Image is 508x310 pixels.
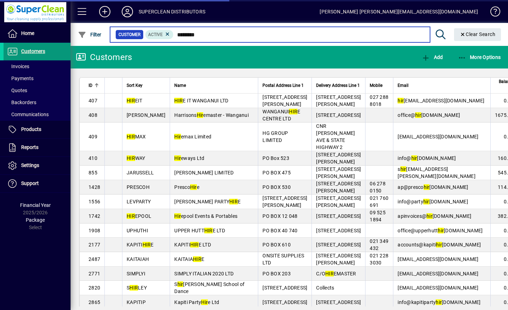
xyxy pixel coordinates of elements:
span: [EMAIL_ADDRESS][DOMAIN_NAME] [398,98,484,103]
span: E IT WANGANUI LTD [174,98,228,103]
span: 2771 [89,271,100,276]
span: info@party [DOMAIN_NAME] [398,199,468,204]
span: [STREET_ADDRESS][PERSON_NAME] [262,94,307,107]
span: 021 349 432 [370,238,388,251]
span: Kapiti Party e Ltd [174,299,219,305]
span: Harrisons emaster - Wanganui [174,112,249,118]
span: [PERSON_NAME] PARTY E [174,199,241,204]
em: HIR [193,256,201,262]
span: Delivery Address Line 1 [316,82,360,89]
span: [STREET_ADDRESS] [262,299,307,305]
span: UPHUTHI [127,228,148,233]
em: hir [436,242,442,248]
button: More Options [456,51,503,64]
span: apinvoices@ [DOMAIN_NAME] [398,213,471,219]
span: 409 [89,134,97,139]
span: S [PERSON_NAME] School of Dance [174,281,244,294]
span: [EMAIL_ADDRESS][DOMAIN_NAME] [398,285,478,291]
span: ID [89,82,92,89]
a: Settings [4,157,71,174]
em: hir [177,281,183,287]
span: KAITAIA E [174,256,204,262]
span: Sort Key [127,82,143,89]
span: 021 228 3030 [370,253,388,266]
span: Backorders [7,100,36,105]
span: [STREET_ADDRESS][PERSON_NAME] [316,94,361,107]
span: Settings [21,162,39,168]
span: PO BOX 40 740 [262,228,297,233]
button: Filter [76,28,103,41]
div: Email [398,82,486,89]
span: KAITAIAH [127,256,149,262]
em: Hir [190,184,197,190]
span: Payments [7,76,34,81]
span: Communications [7,112,49,117]
div: Customers [76,52,132,63]
a: Payments [4,72,71,84]
span: Quotes [7,88,27,93]
em: Hir [201,299,208,305]
span: SIMPLY ITALIAN 2020 LTD [174,271,234,276]
span: [PERSON_NAME] LIMITED [174,170,234,175]
em: hir [423,199,429,204]
span: Reports [21,144,38,150]
div: SUPERCLEAN DISTRIBUTORS [139,6,205,17]
a: Support [4,175,71,192]
span: 2177 [89,242,100,248]
em: HIR [190,242,199,248]
span: s [EMAIL_ADDRESS][PERSON_NAME][DOMAIN_NAME] [398,166,476,179]
em: HIR [174,98,183,103]
span: [STREET_ADDRESS] [316,299,361,305]
span: LEVPARTY [127,199,151,204]
span: 2865 [89,299,100,305]
span: epool Events & Portables [174,213,237,219]
button: Clear [454,28,501,41]
span: KAPITI E LTD [174,242,211,248]
span: [EMAIL_ADDRESS][DOMAIN_NAME] [398,256,478,262]
em: hir [436,299,442,305]
a: Home [4,25,71,42]
span: [STREET_ADDRESS] [316,242,361,248]
span: [STREET_ADDRESS] [316,228,361,233]
a: Reports [4,139,71,156]
span: office@ [DOMAIN_NAME] [398,112,460,118]
div: [PERSON_NAME] [PERSON_NAME][EMAIL_ADDRESS][DOMAIN_NAME] [320,6,478,17]
span: Financial Year [20,202,51,208]
span: office@upperhutt [DOMAIN_NAME] [398,228,483,233]
span: ONSITE SUPPLIES LTD [262,253,304,266]
span: Presco e [174,184,199,190]
span: 027 288 8018 [370,94,388,107]
span: Customers [21,48,45,54]
span: 407 [89,98,97,103]
span: KAPITI E [127,242,154,248]
span: eways Ltd [174,155,204,161]
em: hir [427,213,433,219]
span: JARUSSELL [127,170,154,175]
span: EIT [127,98,143,103]
span: [STREET_ADDRESS] [316,213,361,219]
span: [STREET_ADDRESS][PERSON_NAME] [316,181,361,193]
button: Profile [116,5,139,18]
div: Mobile [370,82,389,89]
span: ap@presco [DOMAIN_NAME] [398,184,468,190]
span: [STREET_ADDRESS][PERSON_NAME] [316,166,361,179]
a: Communications [4,108,71,120]
span: 410 [89,155,97,161]
a: Backorders [4,96,71,108]
span: 021 760 691 [370,195,388,208]
span: 855 [89,170,97,175]
em: hir [424,184,430,190]
span: SIMPLYI [127,271,145,276]
span: info@ [DOMAIN_NAME] [398,155,456,161]
span: MAX [127,134,146,139]
span: Email [398,82,409,89]
em: hir [398,98,404,103]
span: PO BOX 530 [262,184,291,190]
em: HIR [143,242,151,248]
span: 1556 [89,199,100,204]
span: Active [148,32,163,37]
span: C/O EMASTER [316,271,356,276]
span: emax Limited [174,134,211,139]
span: Invoices [7,64,29,69]
em: HIR [229,199,238,204]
